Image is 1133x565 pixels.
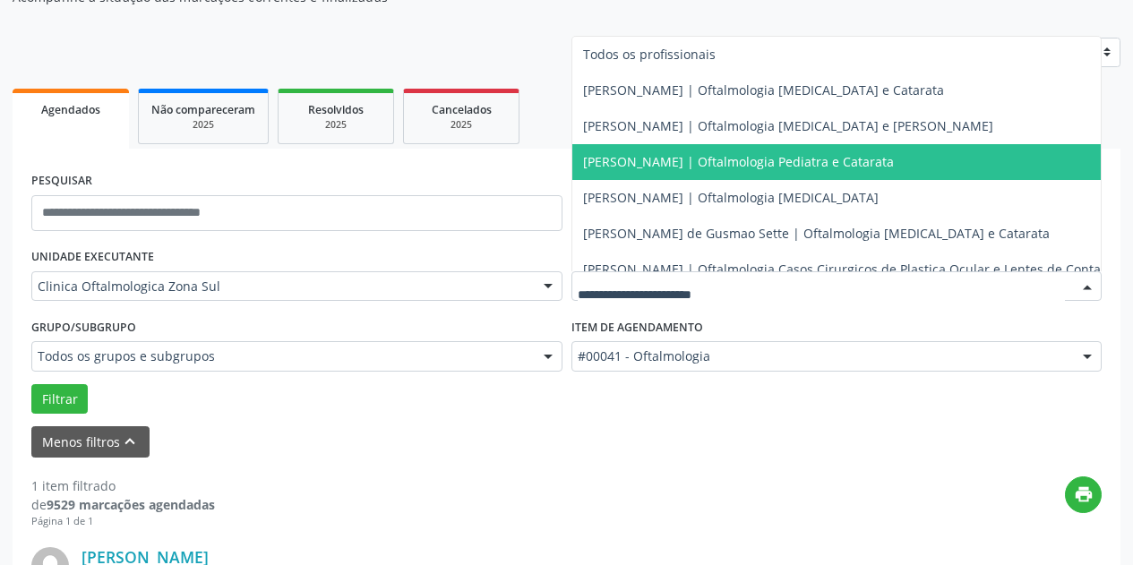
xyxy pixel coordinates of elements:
[583,225,1050,242] span: [PERSON_NAME] de Gusmao Sette | Oftalmologia [MEDICAL_DATA] e Catarata
[308,102,364,117] span: Resolvidos
[31,384,88,415] button: Filtrar
[31,514,215,529] div: Página 1 de 1
[583,46,716,63] span: Todos os profissionais
[583,81,944,98] span: [PERSON_NAME] | Oftalmologia [MEDICAL_DATA] e Catarata
[583,153,894,170] span: [PERSON_NAME] | Oftalmologia Pediatra e Catarata
[416,118,506,132] div: 2025
[1074,484,1094,504] i: print
[583,261,1112,278] span: [PERSON_NAME] | Oftalmologia Casos Cirurgicos de Plastica Ocular e Lentes de Contato
[432,102,492,117] span: Cancelados
[31,476,215,495] div: 1 item filtrado
[1065,476,1102,513] button: print
[38,347,526,365] span: Todos os grupos e subgrupos
[31,495,215,514] div: de
[583,117,993,134] span: [PERSON_NAME] | Oftalmologia [MEDICAL_DATA] e [PERSON_NAME]
[578,347,1066,365] span: #00041 - Oftalmologia
[31,313,136,341] label: Grupo/Subgrupo
[151,102,255,117] span: Não compareceram
[38,278,526,295] span: Clinica Oftalmologica Zona Sul
[583,189,879,206] span: [PERSON_NAME] | Oftalmologia [MEDICAL_DATA]
[47,496,215,513] strong: 9529 marcações agendadas
[571,313,703,341] label: Item de agendamento
[120,432,140,451] i: keyboard_arrow_up
[151,118,255,132] div: 2025
[31,167,92,195] label: PESQUISAR
[31,426,150,458] button: Menos filtroskeyboard_arrow_up
[41,102,100,117] span: Agendados
[31,244,154,271] label: UNIDADE EXECUTANTE
[291,118,381,132] div: 2025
